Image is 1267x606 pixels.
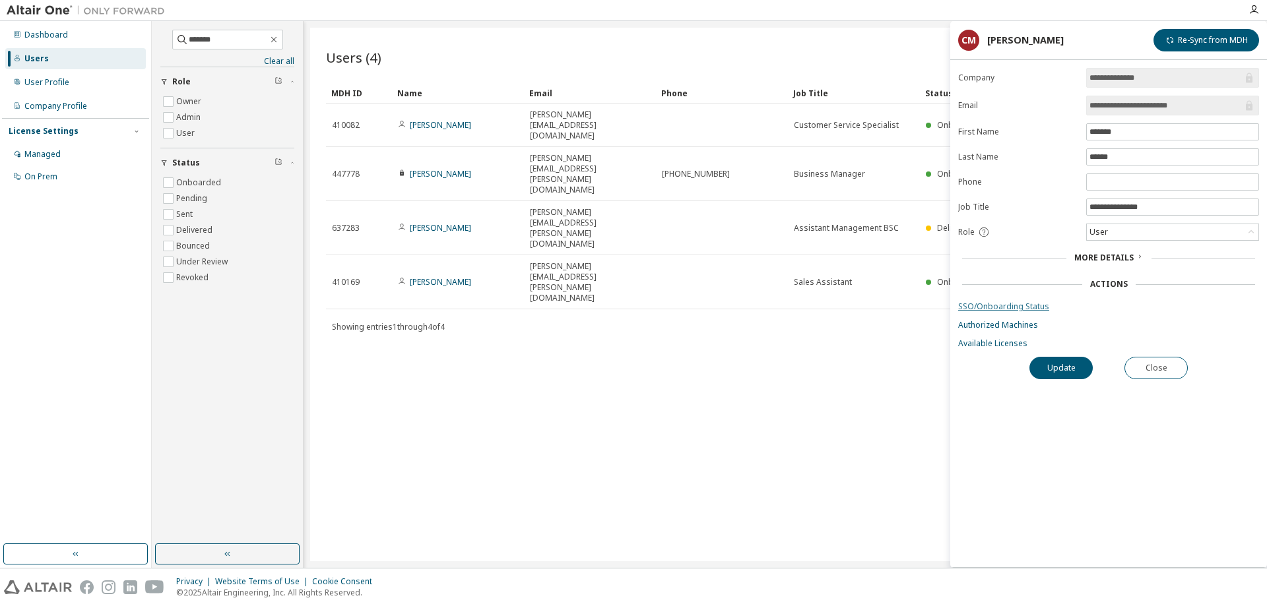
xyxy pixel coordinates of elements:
span: [PERSON_NAME][EMAIL_ADDRESS][DOMAIN_NAME] [530,109,650,141]
div: Company Profile [24,101,87,111]
span: Onboarded [937,276,982,288]
button: Close [1124,357,1188,379]
span: Users (4) [326,48,381,67]
span: Role [172,76,191,87]
img: instagram.svg [102,580,115,594]
div: Phone [661,82,783,104]
span: More Details [1074,252,1134,263]
span: Business Manager [794,169,865,179]
label: Job Title [958,202,1078,212]
div: Status [925,82,1176,104]
span: [PERSON_NAME][EMAIL_ADDRESS][PERSON_NAME][DOMAIN_NAME] [530,261,650,303]
div: Privacy [176,576,215,587]
span: Onboarded [937,168,982,179]
span: Sales Assistant [794,277,852,288]
img: facebook.svg [80,580,94,594]
span: Customer Service Specialist [794,120,899,131]
span: [PHONE_NUMBER] [662,169,730,179]
div: License Settings [9,126,79,136]
label: Sent [176,206,195,222]
label: Phone [958,177,1078,187]
div: Website Terms of Use [215,576,312,587]
button: Re-Sync from MDH [1153,29,1259,51]
div: Cookie Consent [312,576,380,587]
div: User [1087,224,1258,240]
span: Status [172,158,200,168]
div: MDH ID [331,82,387,104]
label: First Name [958,127,1078,137]
a: Available Licenses [958,338,1259,349]
label: Owner [176,94,204,109]
label: Email [958,100,1078,111]
div: CM [958,30,979,51]
div: On Prem [24,171,57,182]
span: Delivered [937,222,973,233]
img: Altair One [7,4,172,17]
div: User [1088,225,1110,239]
span: 637283 [332,223,360,233]
span: 410082 [332,120,360,131]
p: © 2025 Altair Engineering, Inc. All Rights Reserved. [176,587,380,598]
div: Email [529,82,651,104]
div: Managed [24,149,61,160]
button: Role [160,67,294,96]
a: [PERSON_NAME] [410,276,471,288]
div: User Profile [24,77,69,88]
span: Clear filter [275,76,282,87]
div: Job Title [793,82,915,104]
label: Admin [176,109,203,125]
a: Clear all [160,56,294,67]
label: Delivered [176,222,215,238]
span: Onboarded [937,119,982,131]
label: Company [958,73,1078,83]
div: Dashboard [24,30,68,40]
a: [PERSON_NAME] [410,222,471,233]
label: Pending [176,191,210,206]
span: Clear filter [275,158,282,168]
a: Authorized Machines [958,320,1259,330]
span: 410169 [332,277,360,288]
span: Assistant Management BSC [794,223,899,233]
label: Last Name [958,152,1078,162]
a: [PERSON_NAME] [410,119,471,131]
span: Role [958,227,975,237]
img: linkedin.svg [123,580,137,594]
span: 447778 [332,169,360,179]
label: Bounced [176,238,212,254]
div: Name [397,82,519,104]
div: [PERSON_NAME] [987,35,1064,45]
label: Onboarded [176,175,224,191]
span: [PERSON_NAME][EMAIL_ADDRESS][PERSON_NAME][DOMAIN_NAME] [530,207,650,249]
span: Showing entries 1 through 4 of 4 [332,321,445,332]
a: SSO/Onboarding Status [958,301,1259,312]
span: [PERSON_NAME][EMAIL_ADDRESS][PERSON_NAME][DOMAIN_NAME] [530,153,650,195]
button: Status [160,148,294,177]
img: altair_logo.svg [4,580,72,594]
label: User [176,125,197,141]
label: Revoked [176,270,211,286]
a: [PERSON_NAME] [410,168,471,179]
div: Users [24,53,49,64]
div: Actions [1090,279,1128,289]
button: Update [1029,357,1093,379]
label: Under Review [176,254,230,270]
img: youtube.svg [145,580,164,594]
